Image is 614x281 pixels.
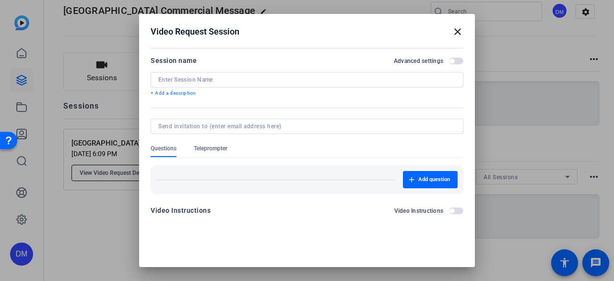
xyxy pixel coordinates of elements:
input: Enter Session Name [158,76,456,84]
div: Video Instructions [151,205,211,216]
span: Questions [151,145,177,152]
h2: Advanced settings [394,57,443,65]
h2: Video Instructions [394,207,444,215]
p: + Add a description [151,89,463,97]
input: Send invitation to (enter email address here) [158,122,452,130]
div: Video Request Session [151,26,463,37]
mat-icon: close [452,26,463,37]
div: Session name [151,55,197,66]
span: Teleprompter [194,145,227,152]
span: Add question [418,176,450,183]
button: Add question [403,171,458,188]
